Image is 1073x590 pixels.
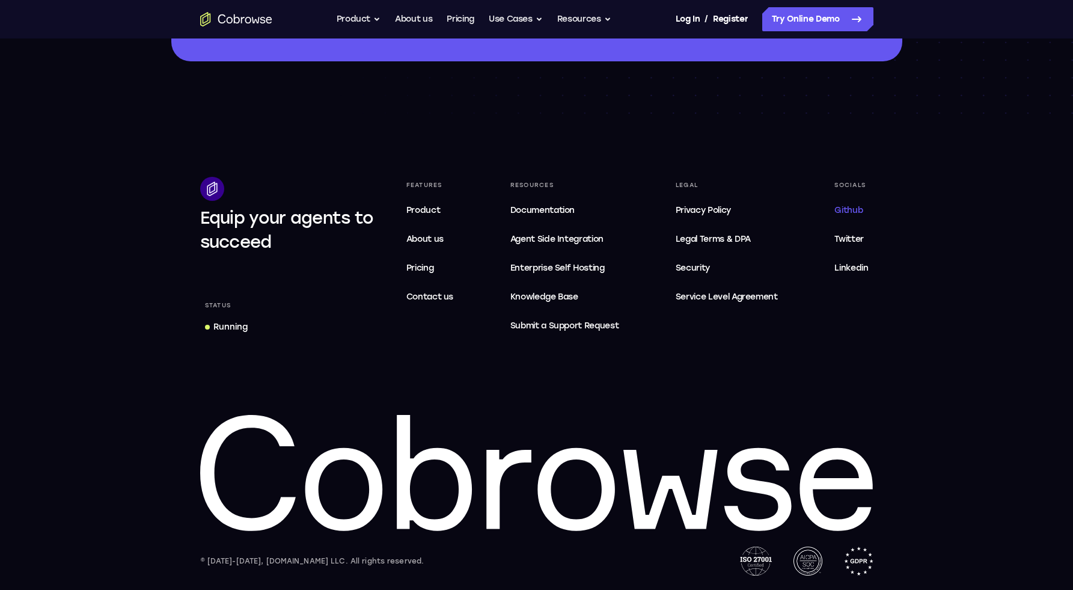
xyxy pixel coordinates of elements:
span: Twitter [834,234,864,244]
span: / [705,12,708,26]
button: Product [337,7,381,31]
a: Privacy Policy [671,198,783,223]
a: Running [200,316,252,338]
span: Legal Terms & DPA [676,234,751,244]
div: Running [213,321,248,333]
span: Service Level Agreement [676,290,778,304]
a: Pricing [402,256,459,280]
a: Github [830,198,873,223]
div: Socials [830,177,873,194]
span: Submit a Support Request [510,319,619,333]
span: Contact us [406,292,454,302]
a: Security [671,256,783,280]
span: Enterprise Self Hosting [510,261,619,275]
span: Github [834,205,863,215]
button: Resources [557,7,611,31]
a: About us [402,227,459,251]
span: Linkedin [834,263,868,273]
a: Register [713,7,748,31]
a: Twitter [830,227,873,251]
a: Go to the home page [200,12,272,26]
a: Log In [676,7,700,31]
a: Knowledge Base [506,285,624,309]
a: Agent Side Integration [506,227,624,251]
a: Linkedin [830,256,873,280]
span: About us [406,234,444,244]
div: Legal [671,177,783,194]
a: Submit a Support Request [506,314,624,338]
a: Contact us [402,285,459,309]
div: Features [402,177,459,194]
span: Pricing [406,263,434,273]
span: Privacy Policy [676,205,731,215]
a: Pricing [447,7,474,31]
a: Product [402,198,459,223]
a: Service Level Agreement [671,285,783,309]
a: About us [395,7,432,31]
div: © [DATE]-[DATE], [DOMAIN_NAME] LLC. All rights reserved. [200,555,424,567]
span: Knowledge Base [510,292,578,302]
img: GDPR [844,547,873,576]
img: ISO [740,547,771,576]
a: Legal Terms & DPA [671,227,783,251]
a: Try Online Demo [762,7,873,31]
div: Status [200,297,236,314]
img: AICPA SOC [793,547,822,576]
span: Agent Side Integration [510,232,619,247]
span: Equip your agents to succeed [200,207,374,252]
button: Use Cases [489,7,543,31]
div: Resources [506,177,624,194]
span: Product [406,205,441,215]
span: Documentation [510,205,575,215]
a: Enterprise Self Hosting [506,256,624,280]
span: Security [676,263,710,273]
a: Documentation [506,198,624,223]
